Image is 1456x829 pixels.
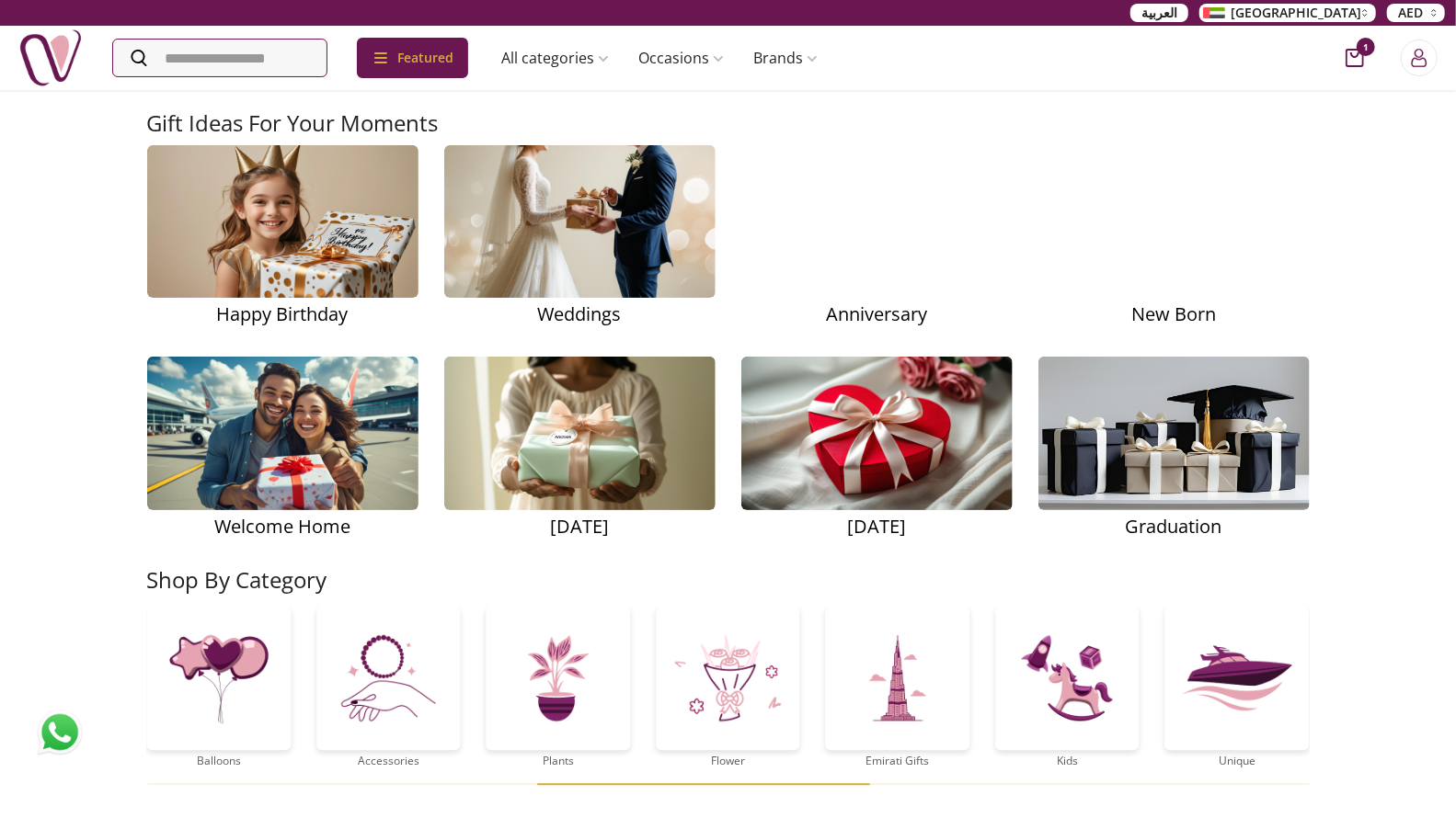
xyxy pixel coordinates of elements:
[1346,49,1364,67] button: cart-button
[739,40,832,76] a: Brands
[741,145,1013,299] img: Anniversary
[147,145,418,332] a: Happy BirthdayHappy Birthday
[538,301,622,327] span: Weddings
[1357,38,1375,56] span: 1
[1038,145,1310,332] a: New BornNew Born
[1401,40,1438,76] button: Login
[1131,301,1216,327] span: New Born
[741,145,1013,332] a: AnniversaryAnniversary
[1038,145,1310,299] img: New Born
[741,357,1013,510] img: Valentine's Day
[487,40,624,76] a: All categories
[147,565,327,595] h2: Shop By Category
[995,754,1140,768] span: Kids
[147,357,418,510] img: Welcome Home
[826,754,970,768] span: Emirati Gifts
[444,145,716,332] a: WeddingsWeddings
[847,514,906,539] span: [DATE]
[37,710,83,755] img: whatsapp
[550,514,609,539] span: [DATE]
[146,754,291,768] span: Balloons
[1203,7,1225,18] img: Arabic_dztd3n.png
[1387,4,1445,22] button: AED
[444,357,716,510] img: Mother's Day
[1038,357,1310,543] a: GraduationGraduation
[147,357,418,543] a: Welcome HomeWelcome Home
[1038,357,1310,510] img: Graduation
[487,754,631,768] span: Plants
[1126,514,1222,539] span: Graduation
[1231,4,1361,22] span: [GEOGRAPHIC_DATA]
[1398,4,1423,22] span: AED
[214,514,350,539] span: Welcome Home
[147,108,439,138] h2: Gift Ideas For Your Moments
[1199,4,1376,22] button: [GEOGRAPHIC_DATA]
[316,754,461,768] span: Accessories
[826,301,927,327] span: Anniversary
[444,357,716,543] a: Mother's Day[DATE]
[113,40,327,76] input: Search
[624,40,739,76] a: Occasions
[217,301,349,327] span: Happy Birthday
[146,606,291,768] a: BalloonsBalloons
[995,606,1140,768] a: KidsKids
[826,606,970,768] a: Emirati GiftsEmirati Gifts
[357,38,468,78] div: Featured
[741,357,1013,543] a: Valentine's Day[DATE]
[316,606,461,768] a: AccessoriesAccessories
[656,606,800,768] a: FlowerFlower
[656,754,800,768] span: Flower
[487,606,631,768] a: PlantsPlants
[147,145,418,299] img: Happy Birthday
[444,145,716,299] img: Weddings
[1165,754,1310,768] span: Unique
[1141,4,1177,22] span: العربية
[1165,606,1310,768] a: UniqueUnique
[18,26,83,90] img: Nigwa-uae-gifts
